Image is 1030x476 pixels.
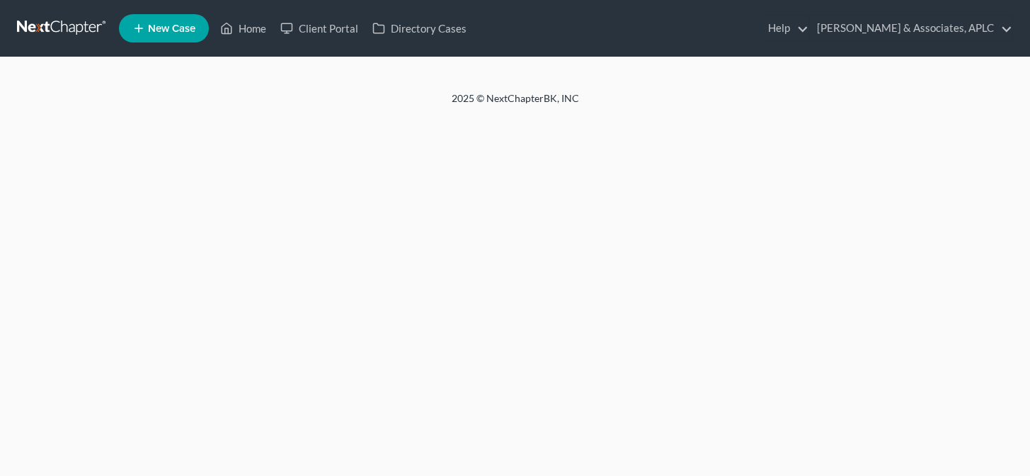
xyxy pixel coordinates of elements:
[761,16,808,41] a: Help
[213,16,273,41] a: Home
[365,16,474,41] a: Directory Cases
[112,91,919,117] div: 2025 © NextChapterBK, INC
[273,16,365,41] a: Client Portal
[810,16,1012,41] a: [PERSON_NAME] & Associates, APLC
[119,14,209,42] new-legal-case-button: New Case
